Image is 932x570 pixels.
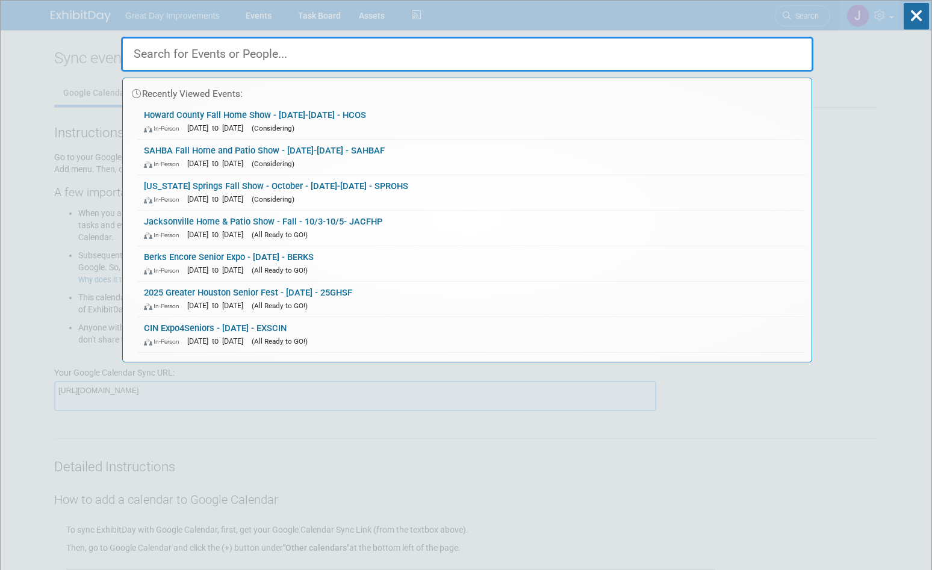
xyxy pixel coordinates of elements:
[144,125,185,132] span: In-Person
[252,160,294,168] span: (Considering)
[138,175,806,210] a: [US_STATE] Springs Fall Show - October - [DATE]-[DATE] - SPROHS In-Person [DATE] to [DATE] (Consi...
[138,104,806,139] a: Howard County Fall Home Show - [DATE]-[DATE] - HCOS In-Person [DATE] to [DATE] (Considering)
[252,231,308,239] span: (All Ready to GO!)
[187,336,249,345] span: [DATE] to [DATE]
[144,267,185,274] span: In-Person
[144,302,185,310] span: In-Person
[138,282,806,317] a: 2025 Greater Houston Senior Fest - [DATE] - 25GHSF In-Person [DATE] to [DATE] (All Ready to GO!)
[252,195,294,203] span: (Considering)
[129,78,806,104] div: Recently Viewed Events:
[138,140,806,175] a: SAHBA Fall Home and Patio Show - [DATE]-[DATE] - SAHBAF In-Person [DATE] to [DATE] (Considering)
[252,337,308,345] span: (All Ready to GO!)
[187,265,249,274] span: [DATE] to [DATE]
[144,160,185,168] span: In-Person
[144,231,185,239] span: In-Person
[252,266,308,274] span: (All Ready to GO!)
[187,194,249,203] span: [DATE] to [DATE]
[187,301,249,310] span: [DATE] to [DATE]
[138,246,806,281] a: Berks Encore Senior Expo - [DATE] - BERKS In-Person [DATE] to [DATE] (All Ready to GO!)
[138,317,806,352] a: CIN Expo4Seniors - [DATE] - EXSCIN In-Person [DATE] to [DATE] (All Ready to GO!)
[144,338,185,345] span: In-Person
[187,159,249,168] span: [DATE] to [DATE]
[144,196,185,203] span: In-Person
[252,302,308,310] span: (All Ready to GO!)
[187,230,249,239] span: [DATE] to [DATE]
[187,123,249,132] span: [DATE] to [DATE]
[121,37,813,72] input: Search for Events or People...
[252,124,294,132] span: (Considering)
[138,211,806,246] a: Jacksonville Home & Patio Show - Fall - 10/3-10/5- JACFHP In-Person [DATE] to [DATE] (All Ready t...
